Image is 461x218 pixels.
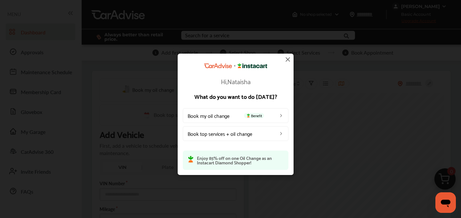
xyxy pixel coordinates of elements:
[204,63,267,68] img: CarAdvise Instacart Logo
[435,192,456,213] iframe: Button to launch messaging window
[183,126,288,141] a: Book top services + oil change
[284,56,292,63] img: close-icon.a004319c.svg
[183,78,288,84] p: Hi, Nataisha
[279,113,284,118] img: left_arrow_icon.0f472efe.svg
[183,93,288,99] p: What do you want to do [DATE]?
[244,113,264,118] span: Benefit
[197,155,283,164] p: Enjoy 85% off on one Oil Change as an Instacart Diamond Shopper!
[183,108,288,123] a: Book my oil changeBenefit
[246,113,251,117] img: instacart-icon.73bd83c2.svg
[188,155,194,162] img: instacart-icon.73bd83c2.svg
[279,131,284,136] img: left_arrow_icon.0f472efe.svg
